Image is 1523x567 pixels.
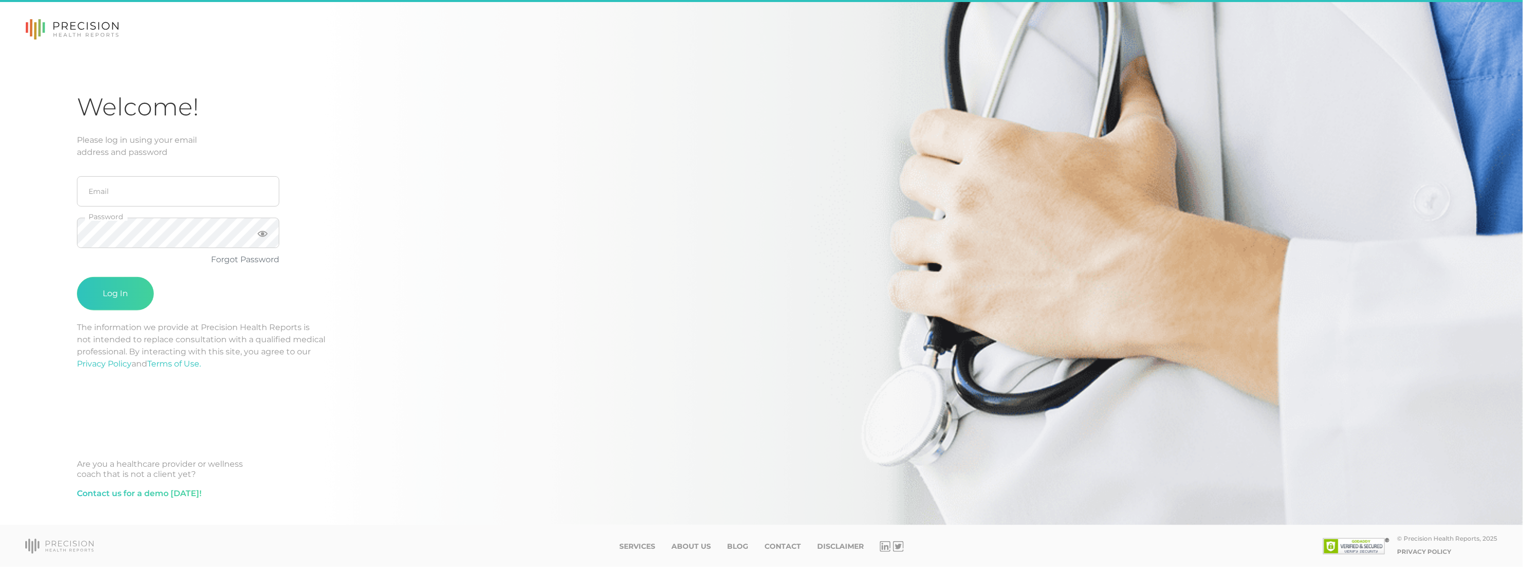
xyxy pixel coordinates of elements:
a: Terms of Use. [147,359,201,369]
input: Email [77,176,279,207]
button: Log In [77,277,154,310]
div: © Precision Health Reports, 2025 [1398,535,1498,542]
a: Contact us for a demo [DATE]! [77,488,201,500]
a: Privacy Policy [77,359,132,369]
a: About Us [671,542,711,551]
div: Are you a healthcare provider or wellness coach that is not a client yet? [77,459,1446,479]
p: The information we provide at Precision Health Reports is not intended to replace consultation wi... [77,321,1446,370]
a: Services [619,542,655,551]
a: Forgot Password [211,255,279,264]
a: Disclaimer [817,542,864,551]
a: Privacy Policy [1398,548,1452,555]
a: Contact [765,542,801,551]
a: Blog [727,542,748,551]
img: SSL site seal - click to verify [1323,538,1389,554]
h1: Welcome! [77,92,1446,122]
div: Please log in using your email address and password [77,134,1446,158]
